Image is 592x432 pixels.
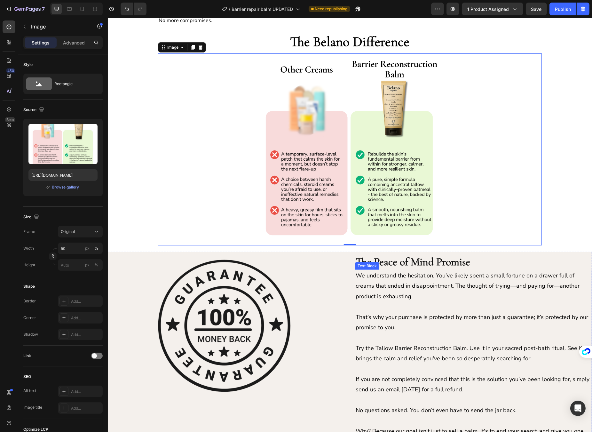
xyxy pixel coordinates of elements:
[5,117,15,122] div: Beta
[58,27,72,32] div: Image
[32,39,50,46] p: Settings
[315,6,348,12] span: Need republishing
[23,353,31,359] div: Link
[121,3,146,15] div: Undo/Redo
[23,404,42,410] div: Image title
[71,405,101,411] div: Add...
[92,244,100,252] button: px
[23,374,31,380] div: SEO
[549,3,576,15] button: Publish
[6,68,15,73] div: 450
[248,294,484,315] p: That’s why your purchase is protected by more than just a guarantee; it’s protected by our promis...
[108,18,592,432] iframe: To enrich screen reader interactions, please activate Accessibility in Grammarly extension settings
[52,184,80,190] button: Browse gallery
[71,299,101,304] div: Add...
[58,259,103,271] input: px%
[526,3,547,15] button: Save
[54,76,93,91] div: Rectangle
[31,23,85,30] p: Image
[71,315,101,321] div: Add...
[248,252,484,284] p: We understand the hesitation. You’ve likely spent a small fortune on a drawer full of creams that...
[85,262,90,268] div: px
[467,6,509,12] span: 1 product assigned
[146,36,338,228] img: Copy_of_Copy_of_Ads_1.png
[71,332,101,338] div: Add...
[63,39,85,46] p: Advanced
[94,245,98,251] div: %
[531,6,542,12] span: Save
[52,184,79,190] div: Browse gallery
[58,243,103,254] input: px%
[23,106,45,114] div: Source
[248,356,484,377] p: If you are not completely convinced that this is the solution you’ve been looking for, simply sen...
[61,229,75,235] span: Original
[23,388,36,394] div: Alt text
[83,244,91,252] button: %
[23,284,35,289] div: Shape
[83,261,91,269] button: %
[23,332,38,337] div: Shadow
[23,213,40,221] div: Size
[23,262,35,268] label: Height
[47,236,190,379] img: Untitled_design_2.png
[23,315,36,321] div: Corner
[248,237,362,251] strong: The Peace of Mind Promise
[249,245,270,251] div: Text Block
[229,6,231,12] span: /
[462,3,523,15] button: 1 product assigned
[248,387,484,397] p: No questions asked. You don’t even have to send the jar back.
[94,262,98,268] div: %
[3,3,48,15] button: 7
[248,325,484,346] p: Try the Tallow Barrier Reconstruction Balm. Use it in your sacred post-bath ritual. See if it bri...
[232,6,293,12] span: Barrier repair balm UPDATED
[570,401,586,416] div: Open Intercom Messenger
[28,124,98,164] img: preview-image
[23,62,33,68] div: Style
[47,183,51,191] span: or
[28,169,98,181] input: https://example.com/image.jpg
[85,245,90,251] div: px
[92,261,100,269] button: px
[58,226,103,237] button: Original
[555,6,571,12] div: Publish
[42,5,45,13] p: 7
[23,229,35,235] label: Frame
[23,298,36,304] div: Border
[248,408,484,429] p: Why? Because our goal isn't just to sell a balm. It's to end your search and give you one less th...
[23,245,34,251] label: Width
[71,389,101,395] div: Add...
